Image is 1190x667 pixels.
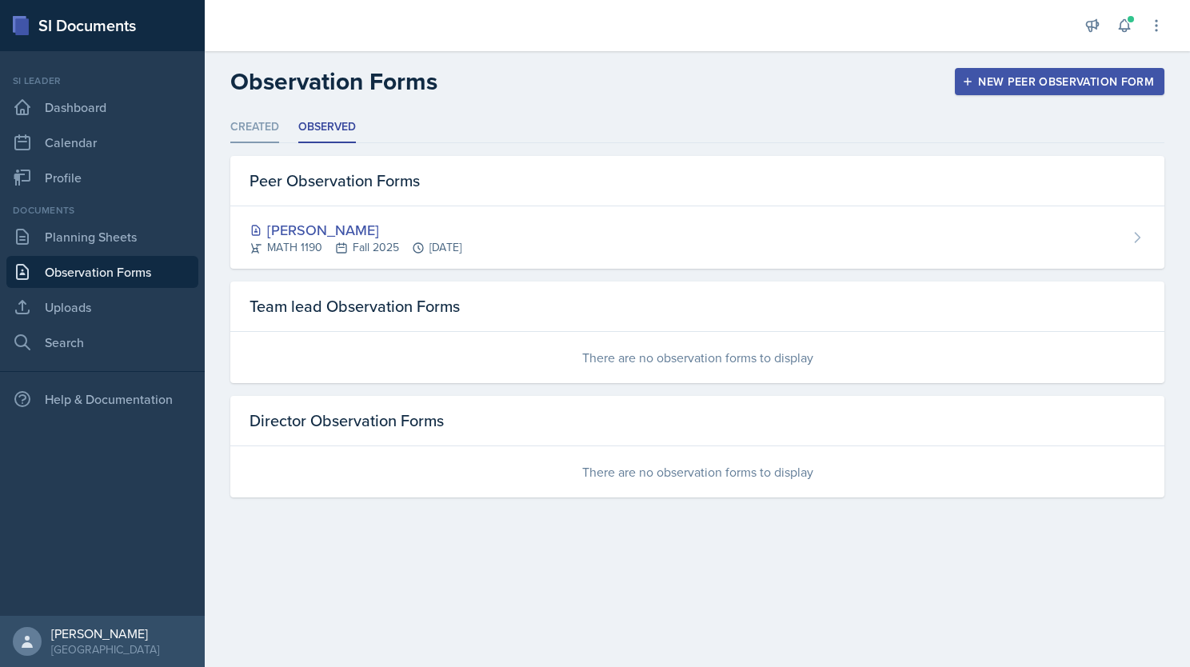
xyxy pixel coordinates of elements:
button: New Peer Observation Form [955,68,1164,95]
a: Profile [6,162,198,194]
a: Dashboard [6,91,198,123]
div: [PERSON_NAME] [51,625,159,641]
a: Uploads [6,291,198,323]
div: Director Observation Forms [230,396,1164,446]
div: MATH 1190 Fall 2025 [DATE] [250,239,461,256]
div: There are no observation forms to display [230,332,1164,383]
div: There are no observation forms to display [230,446,1164,497]
li: Observed [298,112,356,143]
div: [GEOGRAPHIC_DATA] [51,641,159,657]
div: Si leader [6,74,198,88]
div: Team lead Observation Forms [230,282,1164,332]
a: Calendar [6,126,198,158]
div: Documents [6,203,198,218]
a: [PERSON_NAME] MATH 1190Fall 2025[DATE] [230,206,1164,269]
div: Peer Observation Forms [230,156,1164,206]
a: Observation Forms [6,256,198,288]
div: New Peer Observation Form [965,75,1154,88]
div: Help & Documentation [6,383,198,415]
li: Created [230,112,279,143]
a: Planning Sheets [6,221,198,253]
a: Search [6,326,198,358]
div: [PERSON_NAME] [250,219,461,241]
h2: Observation Forms [230,67,437,96]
